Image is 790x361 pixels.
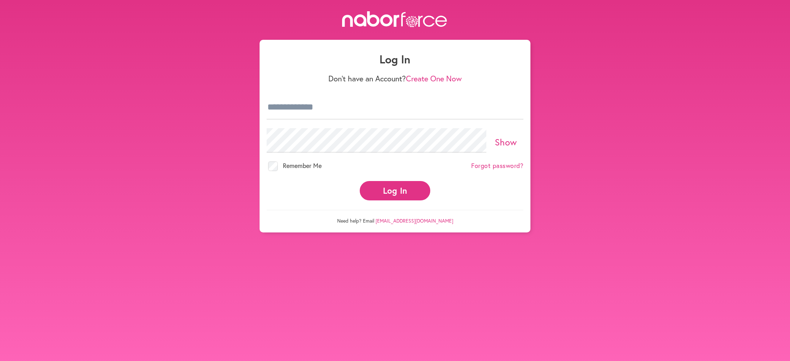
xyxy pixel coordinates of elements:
a: [EMAIL_ADDRESS][DOMAIN_NAME] [376,217,453,224]
a: Forgot password? [471,162,523,170]
h1: Log In [267,52,523,66]
button: Log In [360,181,430,200]
a: Create One Now [406,73,462,83]
p: Need help? Email [267,210,523,224]
p: Don't have an Account? [267,74,523,83]
a: Show [495,136,517,148]
span: Remember Me [283,161,322,170]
